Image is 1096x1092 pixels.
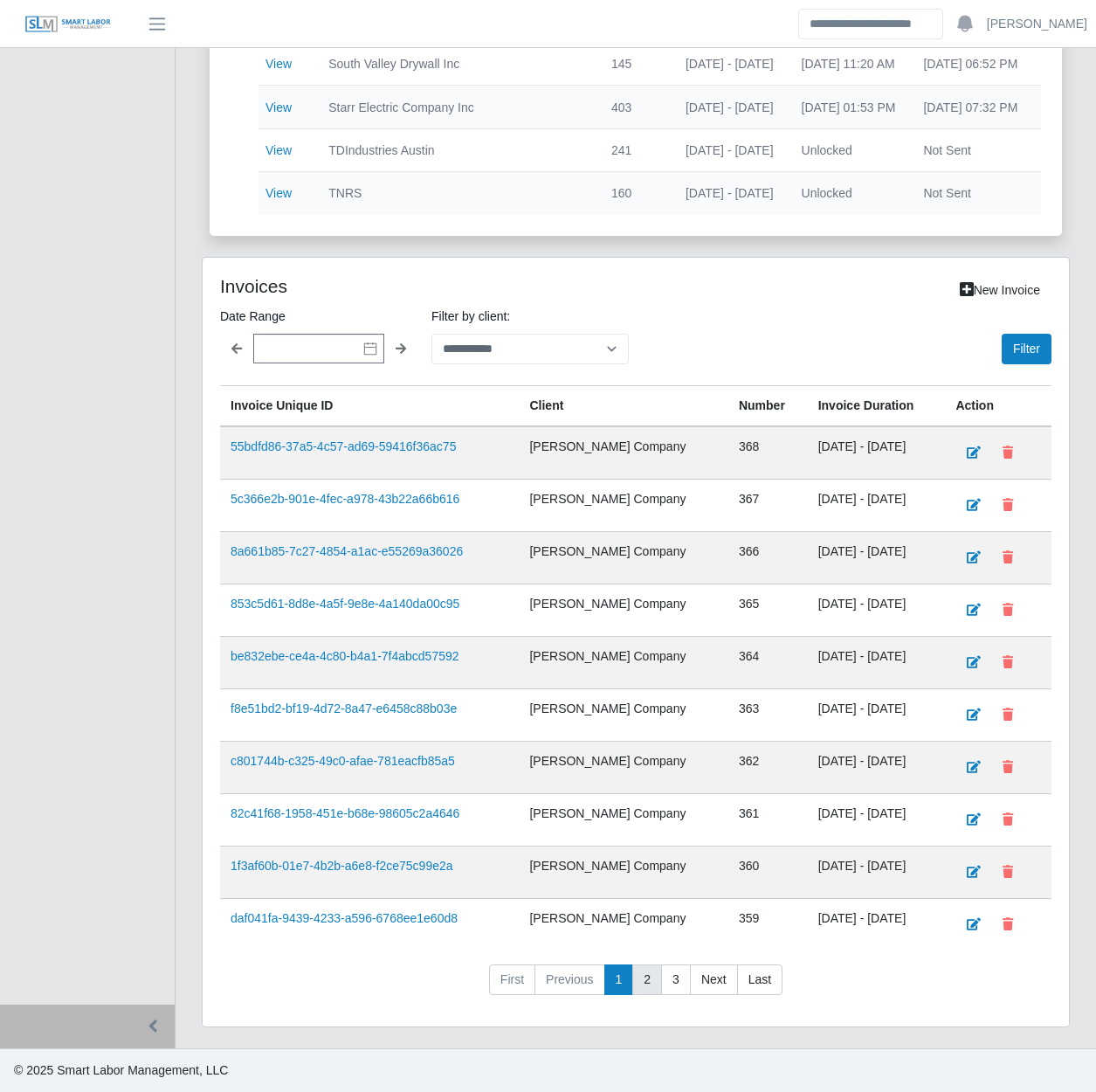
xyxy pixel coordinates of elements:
[728,426,808,480] td: 368
[909,86,1031,128] td: [DATE] 07:32 PM
[519,793,727,846] td: [PERSON_NAME] Company
[987,15,1087,33] a: [PERSON_NAME]
[220,275,551,297] h4: Invoices
[798,9,943,39] input: Search
[909,43,1031,86] td: [DATE] 06:52 PM
[788,172,910,215] td: Unlocked
[597,43,672,86] td: 145
[265,186,292,200] a: View
[672,86,788,128] td: [DATE] - [DATE]
[265,143,292,157] a: View
[728,741,808,793] td: 362
[24,15,112,34] img: SLM Logo
[265,100,292,114] a: View
[808,898,946,950] td: [DATE] - [DATE]
[231,597,459,611] a: 853c5d61-8d8e-4a5f-9e8e-4a140da00c95
[519,584,727,636] td: [PERSON_NAME] Company
[431,306,629,327] label: Filter by client:
[728,636,808,688] td: 364
[737,964,782,996] a: Last
[231,806,459,820] a: 82c41f68-1958-451e-b68e-98605c2a4646
[265,57,292,71] a: View
[604,964,634,996] a: 1
[672,172,788,215] td: [DATE] - [DATE]
[231,911,458,925] a: daf041fa-9439-4233-a596-6768ee1e60d8
[519,479,727,531] td: [PERSON_NAME] Company
[519,846,727,898] td: [PERSON_NAME] Company
[519,898,727,950] td: [PERSON_NAME] Company
[728,846,808,898] td: 360
[632,964,662,996] a: 2
[231,702,457,715] a: f8e51bd2-bf19-4d72-8a47-e6458c88b03e
[728,531,808,584] td: 366
[808,636,946,688] td: [DATE] - [DATE]
[728,479,808,531] td: 367
[314,43,597,86] td: South Valley Drywall Inc
[597,128,672,171] td: 241
[519,531,727,584] td: [PERSON_NAME] Company
[597,86,672,128] td: 403
[672,43,788,86] td: [DATE] - [DATE]
[220,964,1051,1010] nav: pagination
[314,172,597,215] td: TNRS
[945,385,1051,426] th: Action
[231,439,456,453] a: 55bdfd86-37a5-4c57-ad69-59416f36ac75
[808,846,946,898] td: [DATE] - [DATE]
[231,859,453,873] a: 1f3af60b-01e7-4b2b-a6e8-f2ce75c99e2a
[14,1063,228,1077] span: © 2025 Smart Labor Management, LLC
[808,688,946,741] td: [DATE] - [DATE]
[519,741,727,793] td: [PERSON_NAME] Company
[519,688,727,741] td: [PERSON_NAME] Company
[808,584,946,636] td: [DATE] - [DATE]
[519,385,727,426] th: Client
[314,86,597,128] td: Starr Electric Company Inc
[231,649,459,663] a: be832ebe-ce4a-4c80-b4a1-7f4abcd57592
[788,128,910,171] td: Unlocked
[808,385,946,426] th: Invoice Duration
[597,172,672,215] td: 160
[728,898,808,950] td: 359
[909,172,1031,215] td: Not Sent
[1002,334,1051,364] button: Filter
[519,636,727,688] td: [PERSON_NAME] Company
[948,275,1051,306] a: New Invoice
[808,793,946,846] td: [DATE] - [DATE]
[231,544,463,558] a: 8a661b85-7c27-4854-a1ac-e55269a36026
[728,385,808,426] th: Number
[808,479,946,531] td: [DATE] - [DATE]
[661,964,691,996] a: 3
[690,964,738,996] a: Next
[909,128,1031,171] td: Not Sent
[314,128,597,171] td: TDIndustries Austin
[808,531,946,584] td: [DATE] - [DATE]
[788,43,910,86] td: [DATE] 11:20 AM
[672,128,788,171] td: [DATE] - [DATE]
[728,584,808,636] td: 365
[728,688,808,741] td: 363
[808,741,946,793] td: [DATE] - [DATE]
[808,426,946,480] td: [DATE] - [DATE]
[220,385,519,426] th: Invoice Unique ID
[519,426,727,480] td: [PERSON_NAME] Company
[231,754,455,768] a: c801744b-c325-49c0-afae-781eacfb85a5
[231,492,459,506] a: 5c366e2b-901e-4fec-a978-43b22a66b616
[728,793,808,846] td: 361
[788,86,910,128] td: [DATE] 01:53 PM
[220,306,417,327] label: Date Range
